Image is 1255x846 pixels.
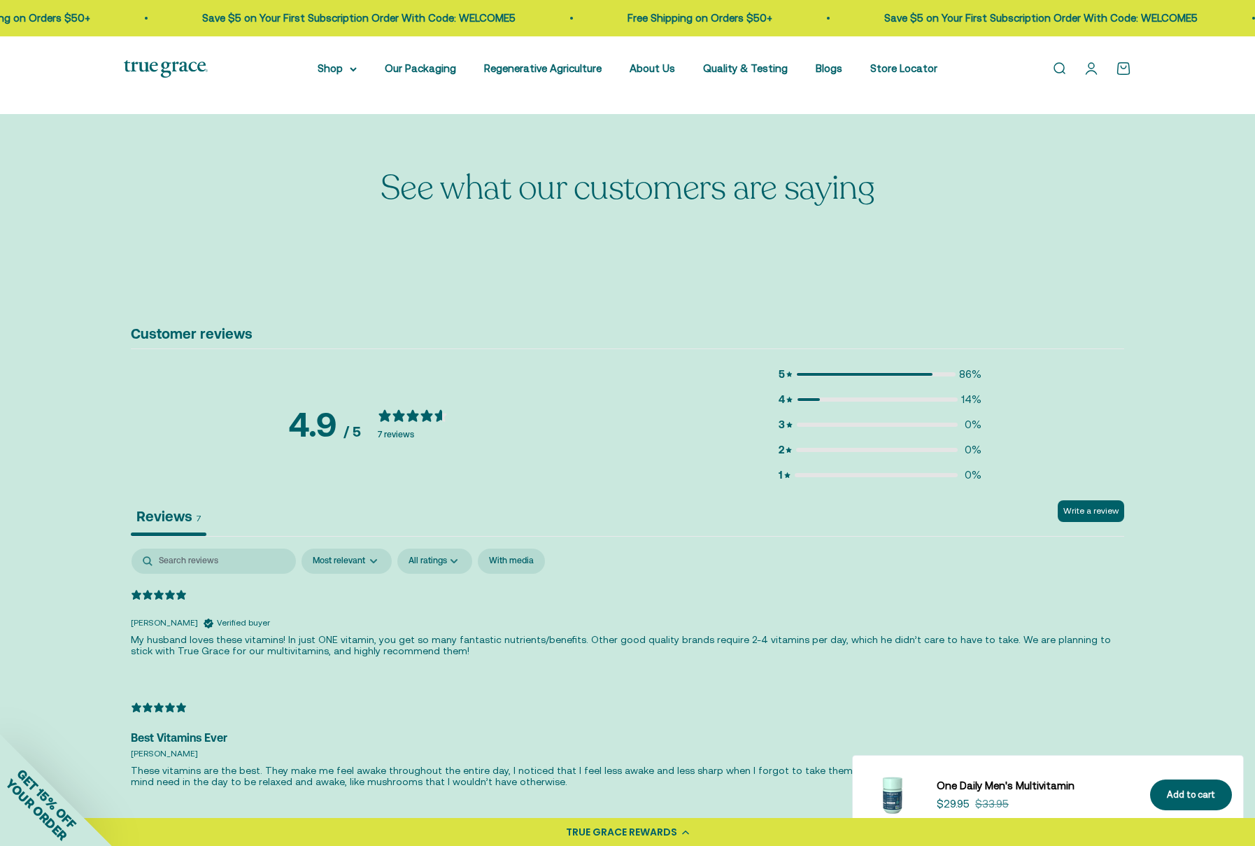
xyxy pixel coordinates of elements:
sale-price: $29.95 [937,796,970,812]
a: Store Locator [870,62,937,74]
img: One Daily Men's Multivitamin [864,767,920,823]
div: 0 reviews with 3 stars [797,423,958,427]
div: TRUE GRACE REWARDS [566,825,677,840]
span: YOUR ORDER [3,776,70,843]
div: / 5 [343,423,361,440]
div: 7 reviews [378,430,462,440]
span: Verified buyer [217,616,270,630]
div: 0 reviews with 2 stars0% [779,442,981,458]
div: 0 reviews with 1 stars [795,473,958,477]
select: Filter by: [397,549,472,574]
div: 6 reviews with 5 stars86% [779,366,981,383]
input: Search [132,549,296,574]
span: 4 [779,391,785,408]
a: Regenerative Agriculture [484,62,602,74]
div: 5 star review [131,701,187,718]
small: 7 [197,514,201,523]
a: About Us [630,62,675,74]
span: 86 % [959,366,981,383]
button: Reviews [131,500,206,536]
div: 0 reviews with 3 stars0% [779,416,981,433]
a: Blogs [816,62,842,74]
div: Add to cart [1167,788,1215,803]
span: 14 % [961,391,981,408]
a: Quality & Testing [703,62,788,74]
button: Add to cart [1150,780,1232,811]
div: 0 reviews with 1 stars0% [779,467,981,484]
div: [PERSON_NAME] [131,616,198,630]
p: See what our customers are saying [381,170,874,207]
div: 1 reviews with 4 stars14% [779,391,981,408]
span: With media [489,556,534,565]
a: Our Packaging [385,62,456,74]
div: 4.9 [289,404,336,445]
div: Average rating is 4.9 stars [289,404,361,445]
div: 6 reviews with 5 stars [796,372,956,376]
a: Free Shipping on Orders $50+ [613,12,758,24]
span: 1 [779,467,783,484]
p: Save $5 on Your First Subscription Order With Code: WELCOME5 [870,10,1183,27]
p: My husband loves these vitamins! In just ONE vitamin, you get so many fantastic nutrients/benefit... [131,634,1124,656]
div: 0 reviews with 2 stars [796,448,958,452]
summary: Shop [318,60,357,77]
p: These vitamins are the best. They make me feel awake throughout the entire day, I noticed that I ... [131,765,1124,787]
div: Best Vitamins Ever [131,729,1124,747]
button: Write a review, opens in a new tab [1058,500,1124,522]
span: 0 % [961,416,981,433]
span: 2 [779,442,784,458]
span: 0 % [961,467,981,484]
div: 1 reviews with 4 stars [797,397,958,402]
select: Sort by: [302,549,392,574]
div: [PERSON_NAME] [131,747,198,761]
span: 3 [779,416,785,433]
p: Save $5 on Your First Subscription Order With Code: WELCOME5 [187,10,501,27]
span: 5 [779,366,785,383]
compare-at-price: $33.95 [975,796,1009,812]
div: Product Reviews and Questions tabs [131,500,206,536]
a: One Daily Men's Multivitamin [937,777,1133,794]
span: GET 15% OFF [14,766,79,831]
span: 0 % [961,442,981,458]
h2: Customer reviews [131,325,1124,348]
div: 5 star review [131,588,187,605]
